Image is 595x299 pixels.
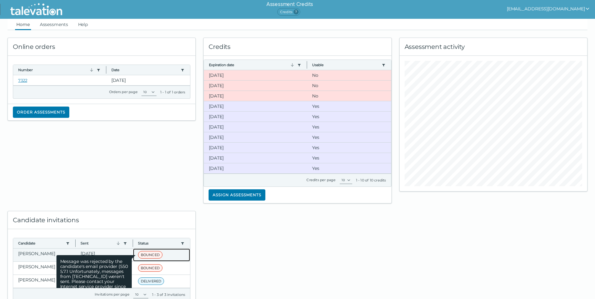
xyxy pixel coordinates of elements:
clr-dg-cell: Yes [307,153,391,163]
button: Column resize handle [305,58,309,71]
a: Home [15,19,31,30]
clr-dg-cell: [PERSON_NAME] [13,275,76,288]
clr-dg-cell: [PERSON_NAME] [13,262,76,275]
button: Column resize handle [131,236,135,250]
button: Assign assessments [209,189,265,201]
a: Help [77,19,89,30]
clr-dg-cell: [DATE] [204,112,307,122]
button: Expiration date [209,62,295,67]
clr-dg-cell: Yes [307,132,391,142]
span: BOUNCED [138,264,162,272]
clr-dg-cell: [DATE] [204,163,307,173]
button: Column resize handle [73,236,77,250]
clr-dg-cell: Yes [307,122,391,132]
clr-dg-cell: No [307,70,391,80]
button: Candidate [18,241,63,246]
div: Online orders [8,38,195,56]
clr-dg-cell: No [307,91,391,101]
clr-dg-cell: [DATE] [204,81,307,91]
clr-dg-cell: Yes [307,112,391,122]
a: Assessments [39,19,69,30]
clr-dg-cell: No [307,81,391,91]
button: Date [111,67,178,72]
div: 1 - 10 of 10 credits [356,178,386,183]
button: Number [18,67,94,72]
clr-dg-cell: Yes [307,101,391,111]
clr-dg-cell: [DATE] [204,70,307,80]
div: Credits [204,38,391,56]
button: Usable [312,62,379,67]
clr-dg-cell: [DATE] [204,101,307,111]
clr-dg-cell: [PERSON_NAME] [13,249,76,261]
span: BOUNCED [138,251,162,259]
clr-dg-cell: [DATE] [204,132,307,142]
button: Sent [81,241,121,246]
span: DELIVERED [138,277,164,285]
span: Credits [277,8,300,16]
clr-dg-cell: [DATE] [204,91,307,101]
clr-dg-cell: Yes [307,143,391,153]
div: 1 - 3 of 3 invitations [152,292,185,297]
button: show user actions [507,5,590,13]
clr-dg-cell: [DATE] [106,75,190,85]
label: Invitations per page [95,292,130,296]
button: Status [138,241,178,246]
clr-dg-cell: [DATE] [204,122,307,132]
div: 1 - 1 of 1 orders [160,90,185,95]
clr-dg-cell: Yes [307,163,391,173]
label: Credits per page [306,178,336,182]
h6: Assessment Credits [266,1,313,8]
clr-dg-cell: [DATE] [204,153,307,163]
label: Orders per page [109,90,138,94]
button: Order assessments [13,107,69,118]
div: Candidate invitations [8,211,195,229]
div: Assessment activity [400,38,587,56]
a: 7322 [18,78,27,83]
button: Column resize handle [104,63,108,76]
span: 7 [294,9,299,14]
img: Talevation_Logo_Transparent_white.png [8,2,65,17]
clr-dg-cell: [DATE] [204,143,307,153]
